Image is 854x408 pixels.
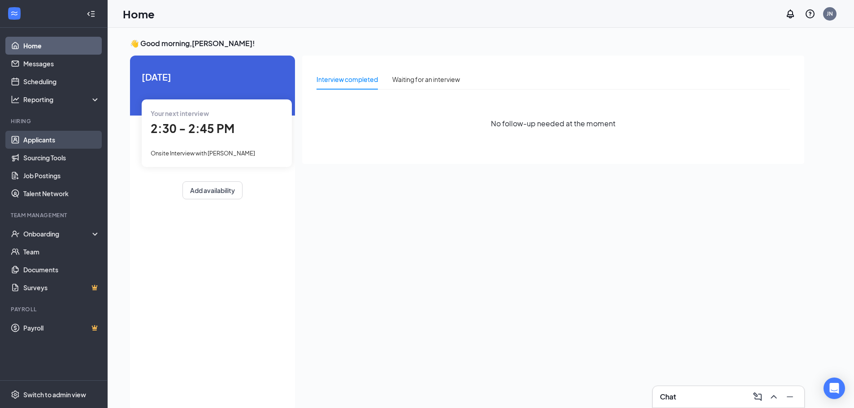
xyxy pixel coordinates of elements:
svg: Settings [11,390,20,399]
svg: Notifications [785,9,796,19]
div: Switch to admin view [23,390,86,399]
h3: Chat [660,392,676,402]
span: [DATE] [142,70,283,84]
svg: ComposeMessage [752,391,763,402]
svg: Collapse [87,9,95,18]
a: Team [23,243,100,261]
a: SurveysCrown [23,279,100,296]
button: ComposeMessage [750,390,765,404]
a: PayrollCrown [23,319,100,337]
div: Waiting for an interview [392,74,460,84]
svg: UserCheck [11,229,20,238]
span: Onsite Interview with [PERSON_NAME] [151,150,255,157]
span: 2:30 - 2:45 PM [151,121,234,136]
a: Documents [23,261,100,279]
a: Applicants [23,131,100,149]
svg: QuestionInfo [805,9,815,19]
svg: Minimize [785,391,795,402]
div: Open Intercom Messenger [824,378,845,399]
a: Scheduling [23,73,100,90]
div: Hiring [11,117,98,125]
button: ChevronUp [767,390,781,404]
div: Payroll [11,305,98,313]
div: Reporting [23,95,100,104]
svg: Analysis [11,95,20,104]
button: Minimize [783,390,797,404]
div: JN [827,10,833,17]
button: Add availability [182,181,243,199]
a: Home [23,37,100,55]
svg: ChevronUp [768,391,779,402]
h1: Home [123,6,155,21]
svg: WorkstreamLogo [10,9,19,18]
a: Talent Network [23,185,100,202]
div: Team Management [11,211,98,219]
span: No follow-up needed at the moment [491,118,616,129]
div: Onboarding [23,229,92,238]
div: Interview completed [316,74,378,84]
a: Job Postings [23,167,100,185]
h3: 👋 Good morning, [PERSON_NAME] ! [130,39,804,48]
a: Messages [23,55,100,73]
span: Your next interview [151,109,209,117]
a: Sourcing Tools [23,149,100,167]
